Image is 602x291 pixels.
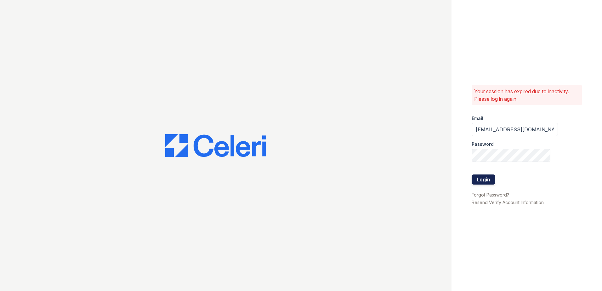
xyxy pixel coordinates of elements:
[472,141,494,147] label: Password
[472,115,483,122] label: Email
[472,200,544,205] a: Resend Verify Account Information
[472,192,509,197] a: Forgot Password?
[474,88,579,103] p: Your session has expired due to inactivity. Please log in again.
[472,174,495,185] button: Login
[165,134,266,157] img: CE_Logo_Blue-a8612792a0a2168367f1c8372b55b34899dd931a85d93a1a3d3e32e68fde9ad4.png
